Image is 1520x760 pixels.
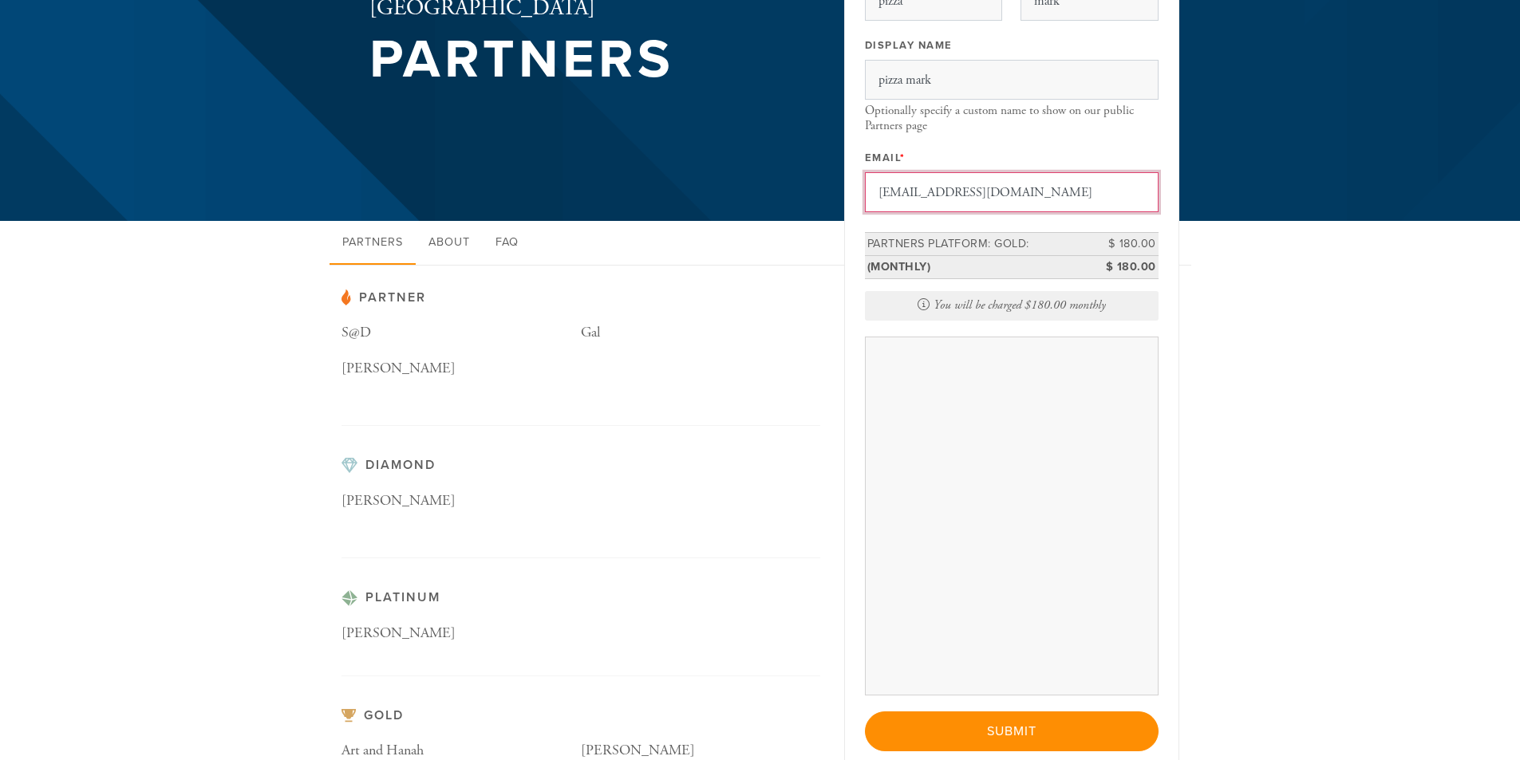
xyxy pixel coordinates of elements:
[483,221,531,266] a: FAQ
[342,458,357,474] img: pp-diamond.svg
[1087,233,1159,256] td: $ 180.00
[865,233,1087,256] td: Partners Platform: Gold:
[581,321,820,345] p: Gal
[1087,255,1159,278] td: $ 180.00
[330,221,416,266] a: Partners
[342,357,581,380] p: [PERSON_NAME]
[342,289,351,305] img: pp-partner.svg
[416,221,483,266] a: About
[342,590,820,606] h3: Platinum
[342,321,581,345] p: S@D
[865,711,1159,751] input: Submit
[865,151,906,165] label: Email
[342,289,820,305] h3: Partner
[342,624,456,642] span: [PERSON_NAME]
[865,104,1159,133] div: Optionally specify a custom name to show on our public Partners page
[865,38,953,53] label: Display Name
[900,152,906,164] span: This field is required.
[369,34,792,86] h1: Partners
[342,708,820,723] h3: Gold
[342,590,357,606] img: pp-platinum.svg
[342,709,356,723] img: pp-gold.svg
[865,291,1159,321] div: You will be charged $180.00 monthly
[342,490,581,513] p: [PERSON_NAME]
[865,255,1087,278] td: (monthly)
[868,343,1155,689] iframe: Secure payment input frame
[342,458,820,474] h3: Diamond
